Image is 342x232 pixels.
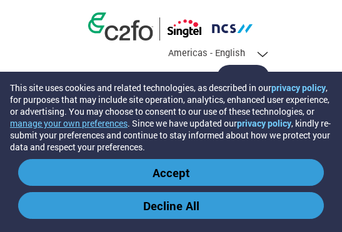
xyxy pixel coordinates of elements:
a: privacy policy [237,117,291,129]
a: privacy policy [271,82,326,94]
a: Log In [217,65,269,90]
div: This site uses cookies and related technologies, as described in our , for purposes that may incl... [10,82,332,153]
button: manage your own preferences [10,117,128,129]
button: Decline All [18,192,324,219]
button: Accept [18,159,324,186]
img: c2fo logo [88,12,153,41]
img: Singtel [166,17,254,41]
